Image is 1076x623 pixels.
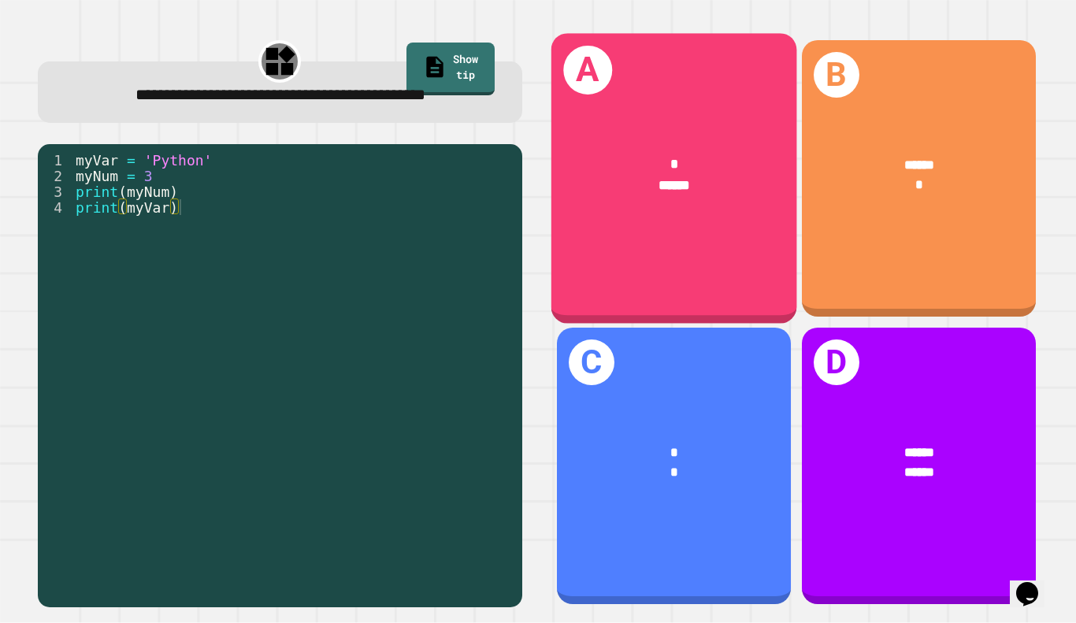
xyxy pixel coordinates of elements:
[814,339,860,386] h1: D
[569,339,615,386] h1: C
[38,184,72,199] div: 3
[406,43,495,95] a: Show tip
[563,46,611,94] h1: A
[38,168,72,184] div: 2
[38,152,72,168] div: 1
[814,52,860,98] h1: B
[38,199,72,215] div: 4
[1010,560,1060,607] iframe: chat widget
